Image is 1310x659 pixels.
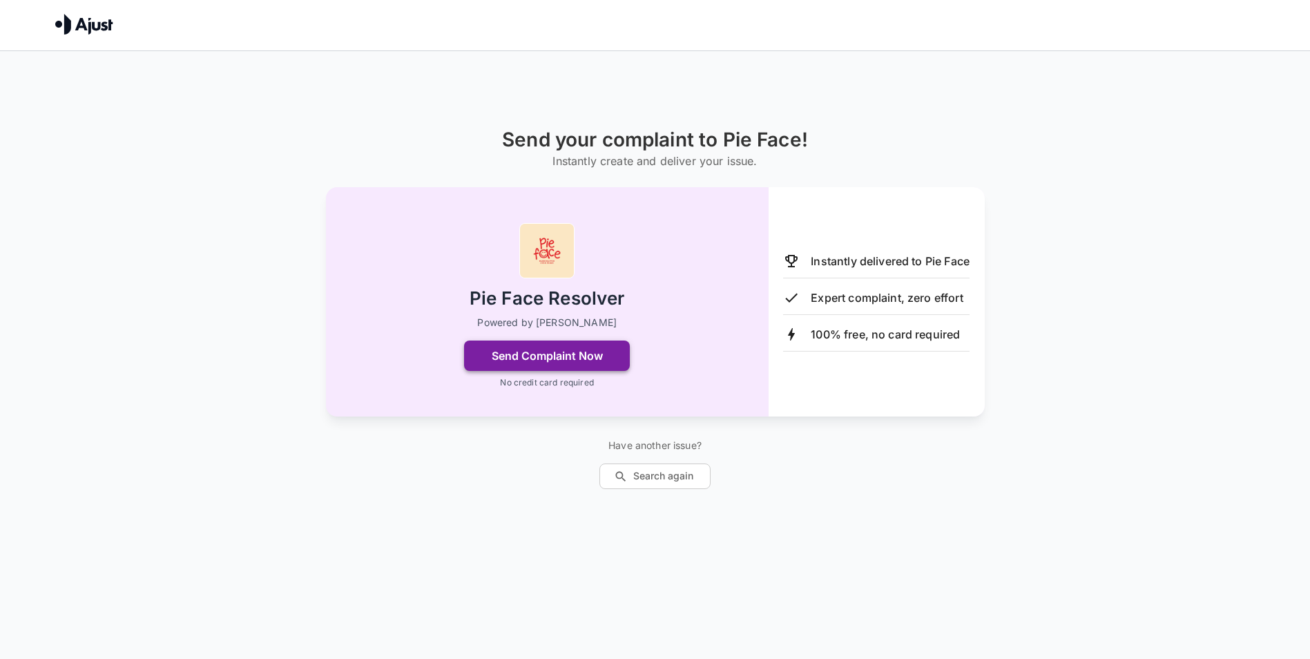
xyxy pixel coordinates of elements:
img: Ajust [55,14,113,35]
p: Powered by [PERSON_NAME] [477,316,617,329]
h2: Pie Face Resolver [470,287,625,311]
p: Expert complaint, zero effort [811,289,963,306]
p: Instantly delivered to Pie Face [811,253,970,269]
button: Send Complaint Now [464,341,630,371]
h6: Instantly create and deliver your issue. [502,151,808,171]
button: Search again [599,464,711,489]
p: 100% free, no card required [811,326,960,343]
p: Have another issue? [599,439,711,452]
img: Pie Face [519,223,575,278]
p: No credit card required [500,376,593,389]
h1: Send your complaint to Pie Face! [502,128,808,151]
